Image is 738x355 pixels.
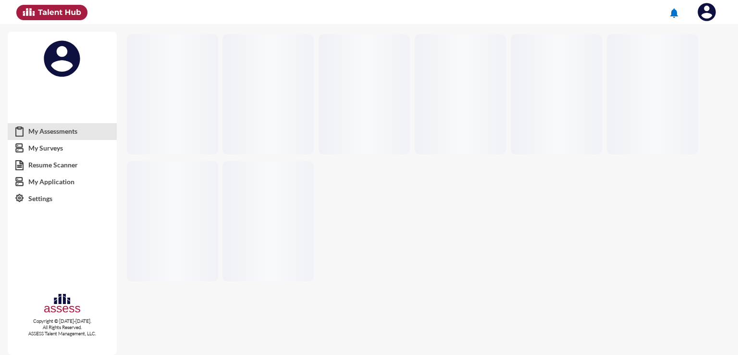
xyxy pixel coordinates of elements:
[8,318,117,337] p: Copyright © [DATE]-[DATE]. All Rights Reserved. ASSESS Talent Management, LLC.
[8,156,117,174] a: Resume Scanner
[8,173,117,190] a: My Application
[8,190,117,207] a: Settings
[8,123,117,140] a: My Assessments
[43,39,81,78] img: defaultimage.svg
[43,292,81,316] img: assesscompany-logo.png
[668,7,680,19] mat-icon: notifications
[8,139,117,157] a: My Surveys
